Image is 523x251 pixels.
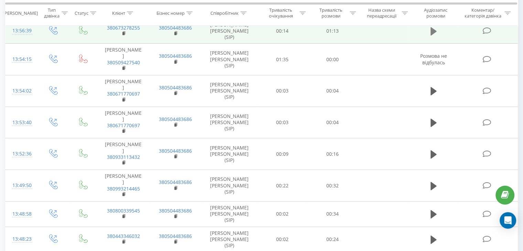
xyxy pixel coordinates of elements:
div: Клієнт [112,10,125,16]
td: 00:32 [307,170,357,201]
td: [PERSON_NAME] [PERSON_NAME] (SIP) [201,201,258,227]
div: 13:54:15 [12,53,31,66]
td: [PERSON_NAME] [97,75,149,107]
td: 00:02 [258,201,307,227]
span: Розмова не відбулась [420,53,447,65]
div: Тривалість очікування [264,7,298,19]
div: 13:52:36 [12,147,31,161]
div: Коментар/категорія дзвінка [462,7,503,19]
td: 00:04 [307,75,357,107]
a: 380504483686 [159,179,192,185]
a: 380504483686 [159,148,192,154]
td: 00:09 [258,138,307,170]
td: 00:03 [258,107,307,138]
a: 380671770697 [107,122,140,129]
a: 380504483686 [159,84,192,91]
td: 00:14 [258,18,307,44]
div: Бізнес номер [156,10,185,16]
div: 13:53:40 [12,116,31,129]
div: 13:48:58 [12,207,31,221]
td: 00:03 [258,75,307,107]
td: 01:13 [307,18,357,44]
a: 380800339545 [107,207,140,214]
a: 380504483686 [159,233,192,239]
div: Тривалість розмови [314,7,348,19]
td: [PERSON_NAME] [97,107,149,138]
td: 00:34 [307,201,357,227]
a: 380671770697 [107,90,140,97]
a: 380933113432 [107,154,140,160]
td: [PERSON_NAME] [PERSON_NAME] (SIP) [201,138,258,170]
td: 00:00 [307,44,357,75]
div: 13:54:02 [12,84,31,98]
a: 380504483686 [159,207,192,214]
a: 380443346032 [107,233,140,239]
div: Співробітник [210,10,239,16]
div: Тип дзвінка [43,7,59,19]
div: 13:48:23 [12,232,31,246]
a: 380993214465 [107,185,140,192]
td: [PERSON_NAME] [97,138,149,170]
a: 380504483686 [159,53,192,59]
td: 00:16 [307,138,357,170]
td: [PERSON_NAME] [97,44,149,75]
div: [PERSON_NAME] [3,10,38,16]
a: 380509427540 [107,59,140,66]
a: 380673278255 [107,24,140,31]
div: Open Intercom Messenger [500,212,516,229]
td: [PERSON_NAME] [PERSON_NAME] (SIP) [201,170,258,201]
td: [PERSON_NAME] [PERSON_NAME] (SIP) [201,44,258,75]
div: 13:49:50 [12,179,31,192]
td: [PERSON_NAME] [97,170,149,201]
div: 13:56:39 [12,24,31,37]
td: [PERSON_NAME] [PERSON_NAME] (SIP) [201,107,258,138]
div: Аудіозапис розмови [416,7,456,19]
div: Назва схеми переадресації [364,7,400,19]
a: 380504483686 [159,116,192,122]
td: [PERSON_NAME] [PERSON_NAME] (SIP) [201,75,258,107]
div: Статус [75,10,88,16]
td: 00:22 [258,170,307,201]
td: [PERSON_NAME] [PERSON_NAME] (SIP) [201,18,258,44]
td: 00:04 [307,107,357,138]
td: 01:35 [258,44,307,75]
a: 380504483686 [159,24,192,31]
